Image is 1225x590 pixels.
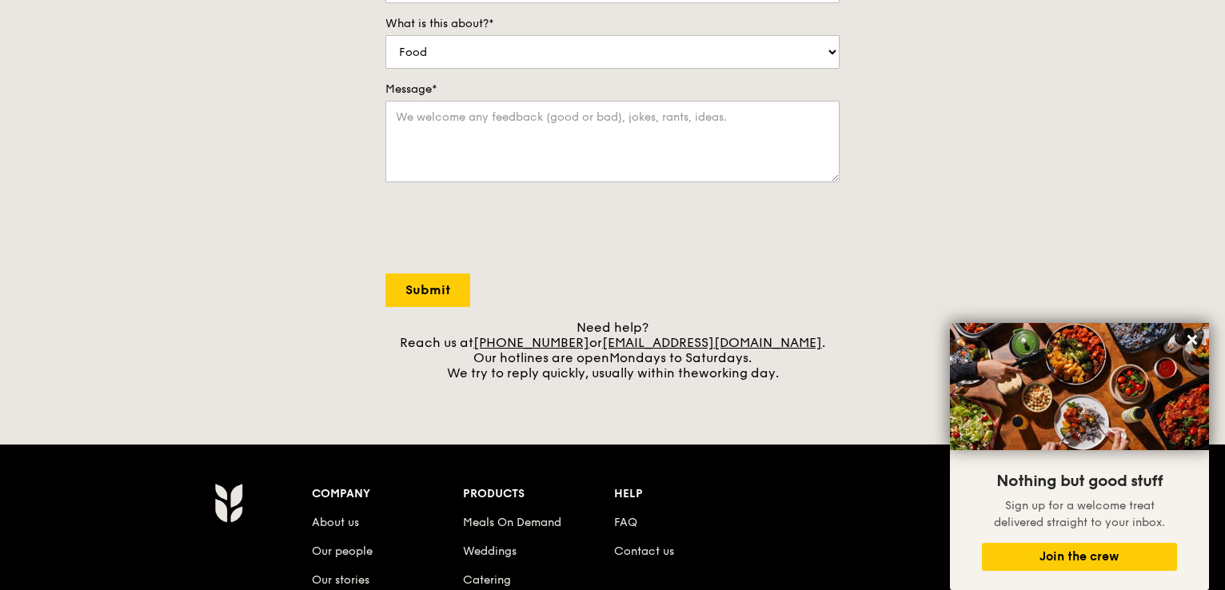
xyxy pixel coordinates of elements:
a: Weddings [463,544,517,558]
button: Join the crew [982,543,1177,571]
label: Message* [385,82,840,98]
span: Sign up for a welcome treat delivered straight to your inbox. [994,499,1165,529]
a: About us [312,516,359,529]
div: Company [312,483,463,505]
a: Catering [463,573,511,587]
span: Mondays to Saturdays. [609,350,752,365]
span: working day. [699,365,779,381]
a: [PHONE_NUMBER] [473,335,589,350]
iframe: reCAPTCHA [385,198,628,261]
button: Close [1179,327,1205,353]
div: Products [463,483,614,505]
a: Our people [312,544,373,558]
a: Contact us [614,544,674,558]
label: What is this about?* [385,16,840,32]
a: Meals On Demand [463,516,561,529]
img: DSC07876-Edit02-Large.jpeg [950,323,1209,450]
input: Submit [385,273,470,307]
a: FAQ [614,516,637,529]
div: Need help? Reach us at or . Our hotlines are open We try to reply quickly, usually within the [385,320,840,381]
a: Our stories [312,573,369,587]
img: Grain [214,483,242,523]
span: Nothing but good stuff [996,472,1163,491]
div: Help [614,483,765,505]
a: [EMAIL_ADDRESS][DOMAIN_NAME] [602,335,822,350]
